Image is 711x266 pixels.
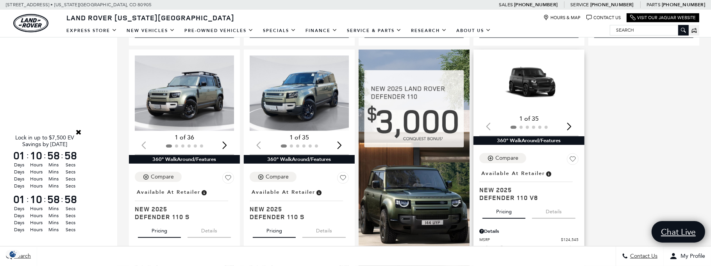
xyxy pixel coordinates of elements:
span: Secs [63,175,78,182]
div: 1 of 35 [250,133,349,142]
span: Chat Live [657,227,700,237]
button: Save Vehicle [337,172,349,187]
a: Land Rover [US_STATE][GEOGRAPHIC_DATA] [62,13,239,22]
a: Dealer Handling $689 [479,245,579,250]
button: pricing tab [482,202,525,219]
div: 360° WalkAround/Features [473,136,584,145]
span: 58 [46,150,61,161]
a: Research [406,24,452,37]
span: My Profile [677,253,705,260]
img: 2025 LAND ROVER Defender 110 V8 1 [479,55,580,112]
a: [PHONE_NUMBER] [662,2,705,8]
span: : [44,150,46,161]
span: 10 [29,194,44,205]
div: Compare [266,173,289,180]
span: Land Rover [US_STATE][GEOGRAPHIC_DATA] [66,13,234,22]
span: Mins [46,226,61,233]
a: Close [75,129,82,136]
span: Hours [29,212,44,219]
span: Available at Retailer [137,188,200,196]
span: Days [12,219,27,226]
a: Available at RetailerNew 2025Defender 110 S [250,187,349,220]
span: : [27,150,29,161]
span: Lock in up to $7,500 EV Savings by [DATE] [16,134,75,148]
span: 10 [29,150,44,161]
span: Secs [63,161,78,168]
button: details tab [302,221,346,238]
a: Specials [258,24,301,37]
a: About Us [452,24,496,37]
span: Defender 110 V8 [479,194,573,202]
span: Hours [29,219,44,226]
input: Search [610,25,688,35]
a: [PHONE_NUMBER] [590,2,634,8]
span: : [61,193,63,205]
span: $689 [569,245,579,250]
a: EXPRESS STORE [62,24,122,37]
span: Mins [46,205,61,212]
img: 2025 LAND ROVER Defender 110 S 1 [250,55,350,131]
span: Sales [499,2,513,7]
span: Hours [29,205,44,212]
a: Finance [301,24,342,37]
span: Mins [46,161,61,168]
a: Hours & Map [543,15,581,21]
span: Mins [46,182,61,189]
button: Save Vehicle [222,172,234,187]
span: Secs [63,205,78,212]
a: Visit Our Jaguar Website [630,15,696,21]
span: 58 [46,194,61,205]
span: Hours [29,168,44,175]
a: MSRP $124,545 [479,237,579,243]
span: Mins [46,219,61,226]
span: MSRP [479,237,561,243]
span: Days [12,182,27,189]
span: 01 [12,194,27,205]
span: Vehicle is in stock and ready for immediate delivery. Due to demand, availability is subject to c... [545,169,552,178]
button: pricing tab [138,221,181,238]
button: details tab [188,221,231,238]
span: Available at Retailer [481,169,545,178]
span: Days [12,226,27,233]
div: 1 / 2 [250,55,350,131]
span: Mins [46,175,61,182]
div: 1 / 2 [135,55,235,131]
div: 360° WalkAround/Features [129,155,240,164]
span: New 2025 [479,186,573,194]
span: Service [570,2,589,7]
span: Secs [63,226,78,233]
span: Secs [63,212,78,219]
span: Hours [29,161,44,168]
span: Secs [63,168,78,175]
div: 1 of 35 [479,114,579,123]
a: Available at RetailerNew 2025Defender 110 S [135,187,234,220]
a: Pre-Owned Vehicles [180,24,258,37]
div: Compare [151,173,174,180]
span: Secs [63,182,78,189]
span: New 2025 [250,205,343,213]
span: Days [12,175,27,182]
div: 1 of 36 [135,133,234,142]
div: Compare [495,155,518,162]
a: New Vehicles [122,24,180,37]
div: 360° WalkAround/Features [244,155,355,164]
span: : [61,150,63,161]
span: Days [12,168,27,175]
nav: Main Navigation [62,24,496,37]
span: Hours [29,175,44,182]
img: Opt-Out Icon [4,250,22,258]
span: Days [12,212,27,219]
span: Days [12,161,27,168]
img: Land Rover [13,14,48,32]
span: Mins [46,212,61,219]
span: Vehicle is in stock and ready for immediate delivery. Due to demand, availability is subject to c... [200,188,207,196]
span: Hours [29,226,44,233]
button: pricing tab [253,221,296,238]
span: Available at Retailer [252,188,315,196]
span: Defender 110 S [250,213,343,221]
img: 2025 LAND ROVER Defender 110 S 1 [135,55,235,131]
section: Click to Open Cookie Consent Modal [4,250,22,258]
a: land-rover [13,14,48,32]
span: Parts [647,2,661,7]
span: Days [12,205,27,212]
